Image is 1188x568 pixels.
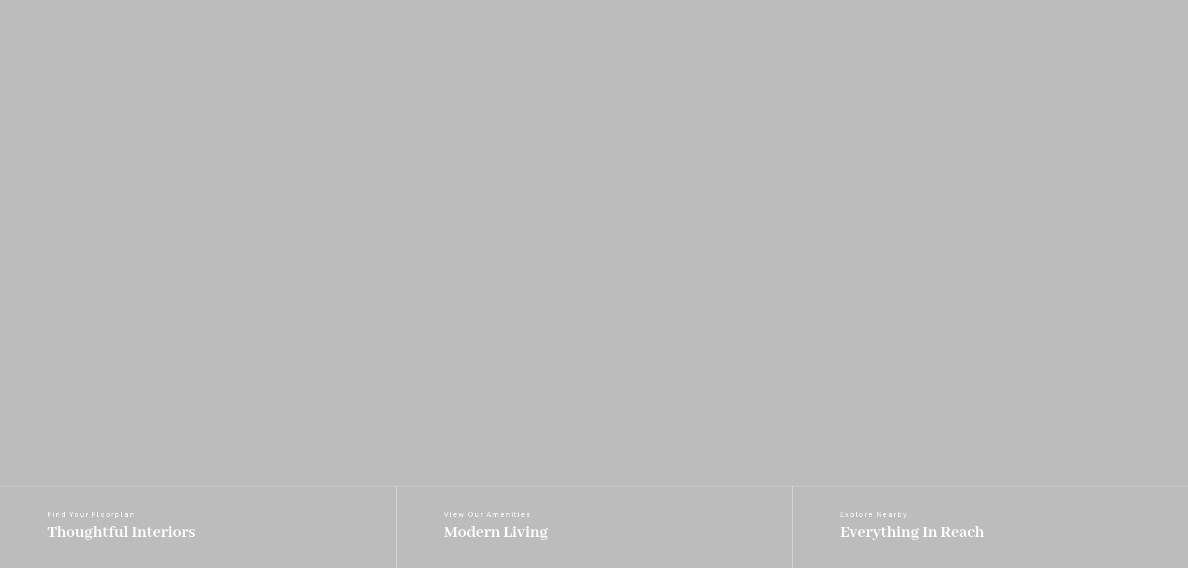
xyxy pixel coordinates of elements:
[444,522,548,543] span: Modern Living
[396,486,792,568] a: View Our Amenities
[840,511,984,519] span: Explore Nearby
[792,486,1188,568] a: Explore Nearby
[444,511,548,519] span: View Our Amenities
[47,511,195,519] span: Find Your Floorplan
[840,522,984,543] span: Everything In Reach
[47,522,195,543] span: Thoughtful Interiors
